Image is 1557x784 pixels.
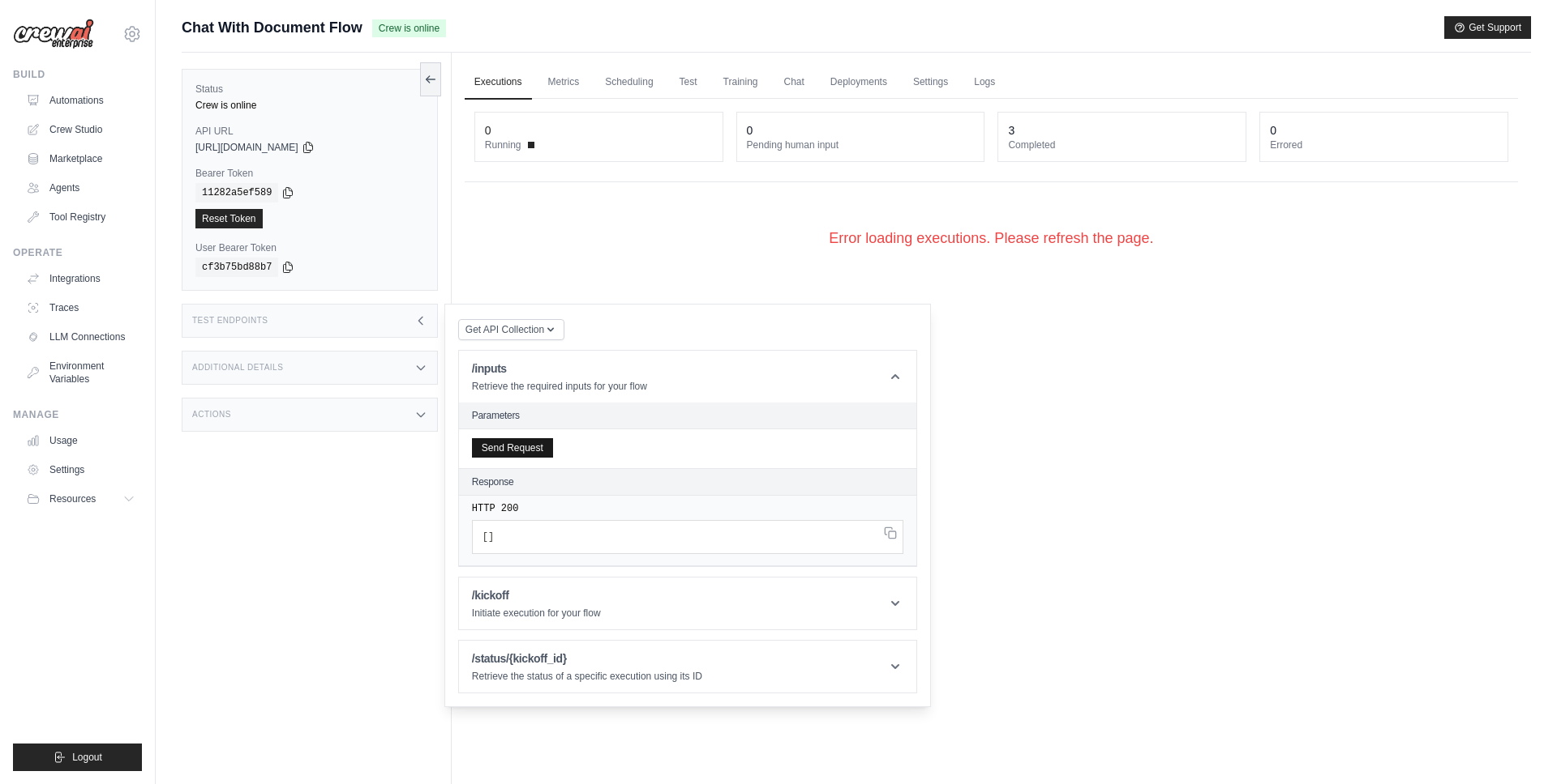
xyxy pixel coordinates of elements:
[195,141,298,154] span: [URL][DOMAIN_NAME]
[472,502,903,515] pre: HTTP 200
[747,122,753,138] div: 0
[19,353,142,392] a: Environment Variables
[1270,138,1498,151] dt: Errored
[19,204,142,230] a: Tool Registry
[1476,706,1557,784] iframe: Chat Widget
[13,744,142,771] button: Logout
[13,408,142,421] div: Manage
[19,175,142,201] a: Agents
[1444,16,1531,39] button: Get Support
[538,66,590,100] a: Metrics
[195,183,278,202] code: 11282a5ef589
[13,246,142,259] div: Operate
[195,241,424,254] label: User Bearer Token
[472,670,702,683] p: Retrieve the status of a specific execution using its ID
[195,209,263,228] a: Reset Token
[192,316,268,326] h3: Test Endpoints
[472,650,702,667] h1: /status/{kickoff_id}
[19,428,142,454] a: Usage
[821,66,897,100] a: Deployments
[465,66,532,100] a: Executions
[595,66,663,100] a: Scheduling
[192,410,231,420] h3: Actions
[192,363,283,373] h3: Additional Details
[19,266,142,292] a: Integrations
[472,360,647,377] h1: /inputs
[465,323,544,336] span: Get API Collection
[195,167,424,180] label: Bearer Token
[195,258,278,277] code: cf3b75bd88b7
[19,87,142,113] a: Automations
[472,409,903,422] h2: Parameters
[49,492,96,505] span: Resources
[13,68,142,81] div: Build
[465,202,1518,275] div: Error loading executions. Please refresh the page.
[372,19,446,37] span: Crew is online
[472,587,601,603] h1: /kickoff
[1008,122,1014,138] div: 3
[19,486,142,512] button: Resources
[182,16,362,39] span: Chat With Document Flow
[19,457,142,483] a: Settings
[458,319,564,340] button: Get API Collection
[485,122,491,138] div: 0
[747,138,975,151] dt: Pending human input
[670,66,707,100] a: Test
[72,751,102,764] span: Logout
[964,66,1005,100] a: Logs
[714,66,768,100] a: Training
[472,475,514,488] h2: Response
[19,146,142,172] a: Marketplace
[485,138,521,151] span: Running
[19,295,142,321] a: Traces
[1008,138,1236,151] dt: Completed
[774,66,814,100] a: Chat
[13,19,94,49] img: Logo
[903,66,958,100] a: Settings
[472,607,601,620] p: Initiate execution for your flow
[195,83,424,96] label: Status
[195,125,424,138] label: API URL
[19,117,142,143] a: Crew Studio
[472,438,553,458] button: Send Request
[472,380,647,393] p: Retrieve the required inputs for your flow
[488,531,494,543] span: ]
[1270,122,1276,138] div: 0
[483,531,488,543] span: [
[195,99,424,112] div: Crew is online
[19,324,142,350] a: LLM Connections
